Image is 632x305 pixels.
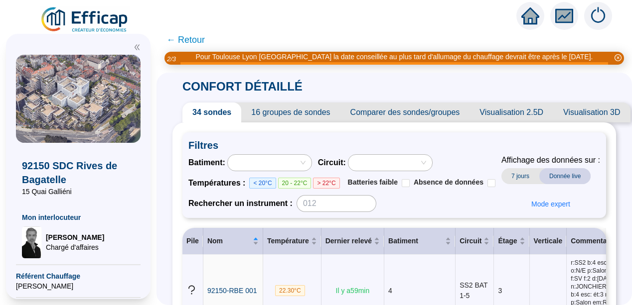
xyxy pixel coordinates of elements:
span: CONFORT DÉTAILLÉ [172,80,313,93]
span: Températures : [188,177,249,189]
a: 92150-RBE 001 [207,286,257,296]
th: Batiment [384,228,456,255]
span: home [521,7,539,25]
div: Pour Toulouse Lyon [GEOGRAPHIC_DATA] la date conseillée au plus tard d'allumage du chauffage devr... [196,52,593,62]
span: [PERSON_NAME] [16,281,141,291]
span: Rechercher un instrument : [188,198,293,209]
span: close-circle [615,54,622,61]
span: 92150 SDC Rives de Bagatelle [22,159,135,187]
input: 012 [297,195,376,212]
button: Mode expert [523,196,578,212]
span: 15 Quai Galliéni [22,187,135,197]
span: Comparer des sondes/groupes [340,102,470,122]
span: Batteries faible [348,178,398,186]
span: Absence de données [414,178,483,186]
span: question [186,285,197,295]
span: Chargé d'affaires [46,242,104,252]
th: Étage [494,228,529,255]
img: Chargé d'affaires [22,226,42,258]
span: Filtres [188,138,600,152]
span: 22.30 °C [275,285,305,296]
span: Visualisation 2.5D [470,102,553,122]
th: Dernier relevé [321,228,384,255]
th: Nom [203,228,263,255]
span: Circuit [460,236,481,246]
span: Pile [186,237,199,245]
span: Il y a 59 min [336,287,370,295]
span: Visualisation 3D [553,102,630,122]
span: Affichage des données sur : [501,154,600,166]
th: Circuit [456,228,494,255]
span: 16 groupes de sondes [241,102,340,122]
span: SS2 BAT 1-5 [460,281,487,300]
span: Batiment : [188,157,225,169]
span: Étage [498,236,517,246]
span: Mon interlocuteur [22,212,135,222]
th: Température [263,228,321,255]
th: Verticale [530,228,567,255]
span: Batiment [388,236,443,246]
span: Donnée live [539,168,591,184]
span: [PERSON_NAME] [46,232,104,242]
span: Dernier relevé [325,236,372,246]
span: 3 [498,287,502,295]
span: Mode expert [531,199,570,209]
img: efficap energie logo [40,6,130,34]
span: Circuit : [318,157,346,169]
span: ← Retour [166,33,205,47]
span: < 20°C [249,178,276,189]
span: Référent Chauffage [16,271,141,281]
span: 7 jours [501,168,539,184]
span: 92150-RBE 001 [207,287,257,295]
span: 4 [388,287,392,295]
img: alerts [584,2,612,30]
span: Température [267,236,309,246]
span: > 22°C [313,178,339,189]
i: 2 / 3 [167,55,176,63]
span: fund [555,7,573,25]
span: 34 sondes [182,102,241,122]
span: double-left [134,44,141,51]
span: Nom [207,236,251,246]
span: 20 - 22°C [278,178,312,189]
